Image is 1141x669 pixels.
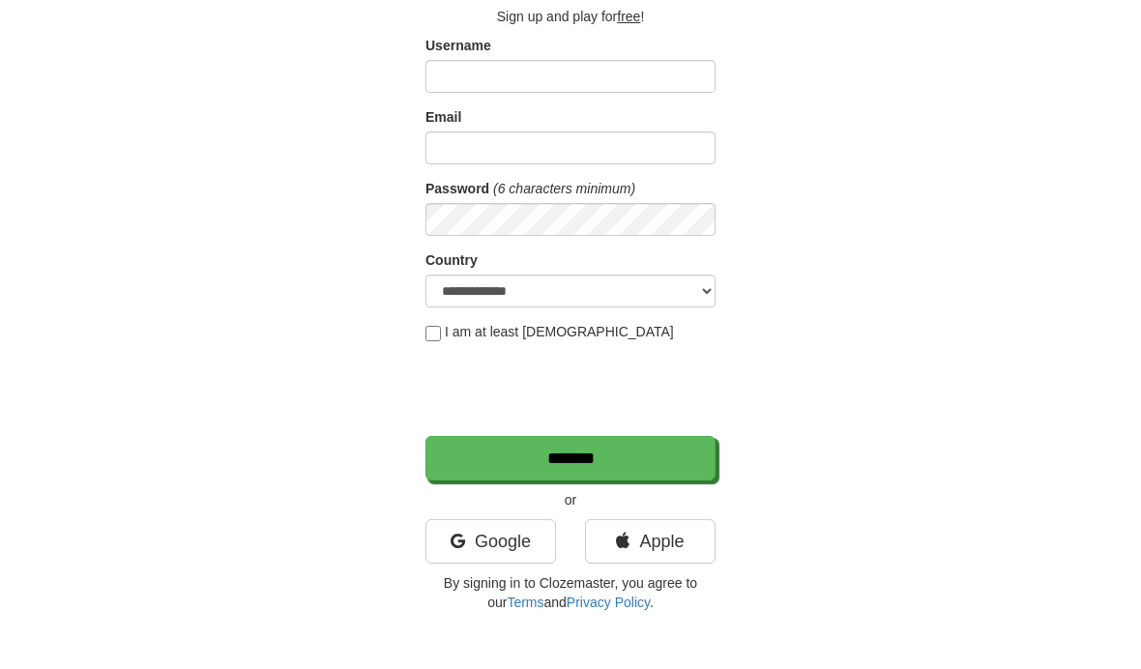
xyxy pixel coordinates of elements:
u: free [617,9,640,24]
p: By signing in to Clozemaster, you agree to our and . [425,573,716,612]
a: Google [425,519,556,564]
p: Sign up and play for ! [425,7,716,26]
input: I am at least [DEMOGRAPHIC_DATA] [425,326,441,341]
label: Username [425,36,491,55]
em: (6 characters minimum) [493,181,635,196]
a: Privacy Policy [567,595,650,610]
a: Apple [585,519,716,564]
label: Country [425,250,478,270]
label: I am at least [DEMOGRAPHIC_DATA] [425,322,674,341]
label: Email [425,107,461,127]
iframe: reCAPTCHA [425,351,719,426]
a: Terms [507,595,543,610]
p: or [425,490,716,509]
label: Password [425,179,489,198]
